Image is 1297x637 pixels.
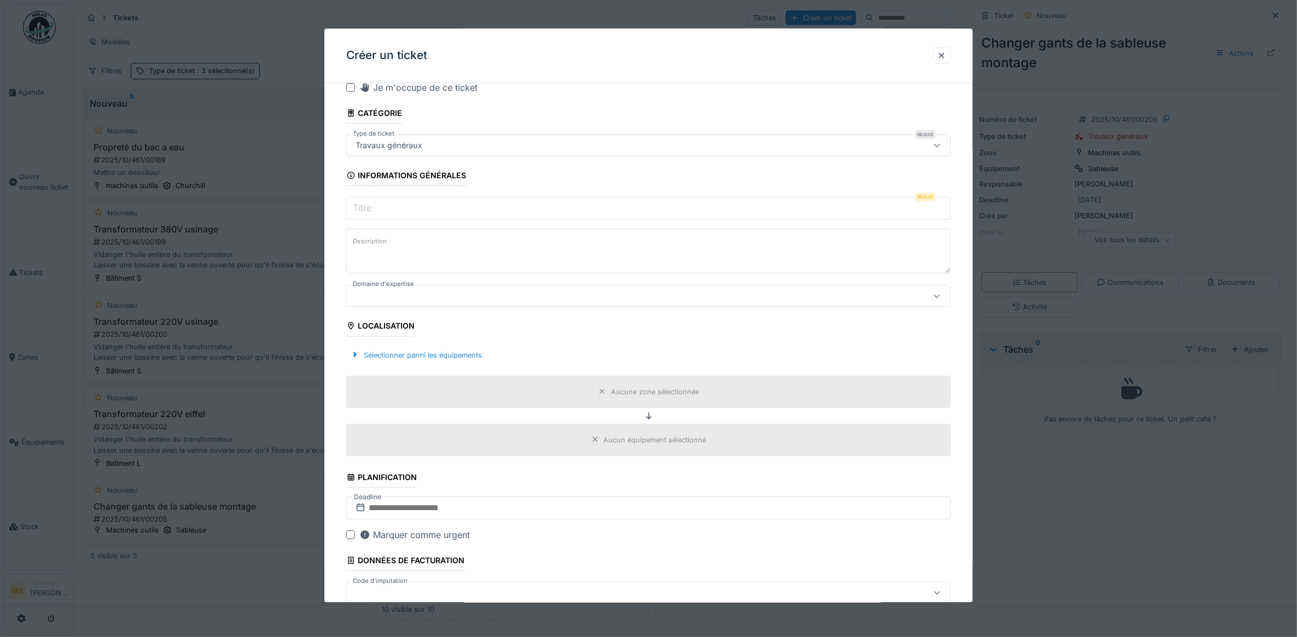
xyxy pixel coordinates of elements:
[346,105,403,124] div: Catégorie
[351,577,410,586] label: Code d'imputation
[915,131,935,139] div: Requis
[351,202,374,215] label: Titre
[604,435,707,445] div: Aucun équipement sélectionné
[346,318,415,337] div: Localisation
[346,469,417,488] div: Planification
[346,552,465,571] div: Données de facturation
[611,387,699,397] div: Aucune zone sélectionnée
[346,168,467,186] div: Informations générales
[359,81,478,94] div: Je m'occupe de ce ticket
[346,348,486,363] div: Sélectionner parmi les équipements
[915,193,935,202] div: Requis
[351,235,389,249] label: Description
[346,49,427,62] h3: Créer un ticket
[351,130,397,139] label: Type de ticket
[351,140,427,152] div: Travaux généraux
[353,491,382,503] label: Deadline
[359,528,470,541] div: Marquer comme urgent
[351,280,416,289] label: Domaine d'expertise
